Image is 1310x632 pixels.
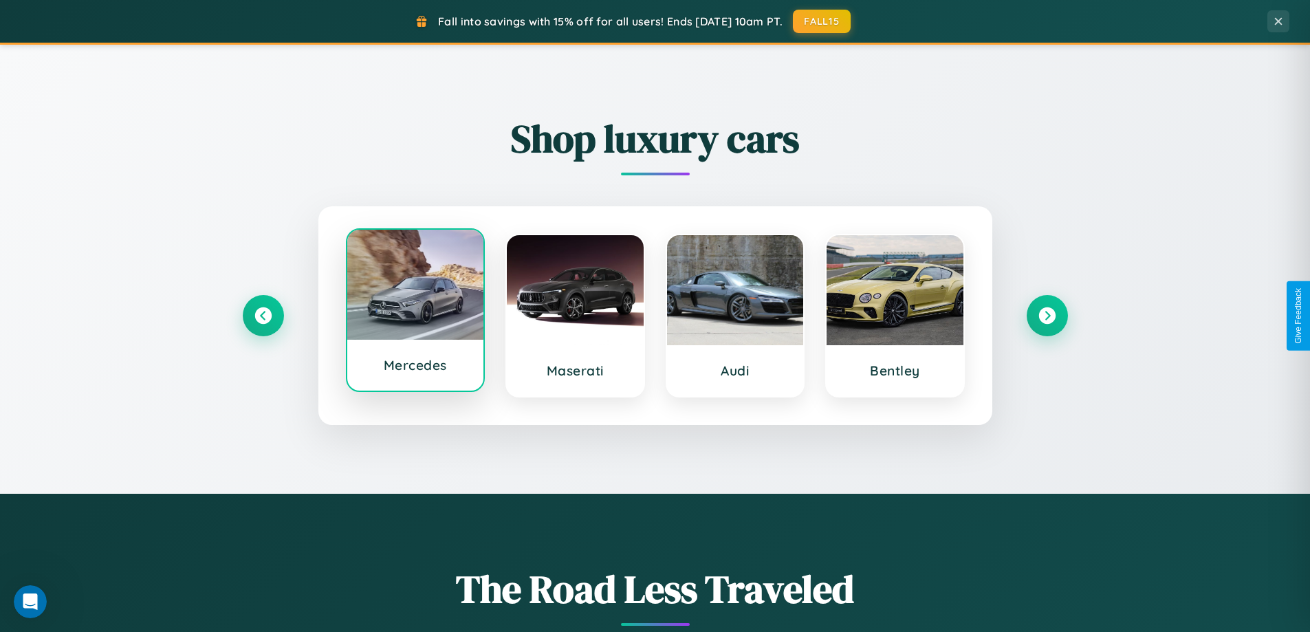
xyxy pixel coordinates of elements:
[840,362,950,379] h3: Bentley
[521,362,630,379] h3: Maserati
[361,357,470,373] h3: Mercedes
[14,585,47,618] iframe: Intercom live chat
[1293,288,1303,344] div: Give Feedback
[243,563,1068,615] h1: The Road Less Traveled
[793,10,851,33] button: FALL15
[438,14,783,28] span: Fall into savings with 15% off for all users! Ends [DATE] 10am PT.
[681,362,790,379] h3: Audi
[243,112,1068,165] h2: Shop luxury cars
